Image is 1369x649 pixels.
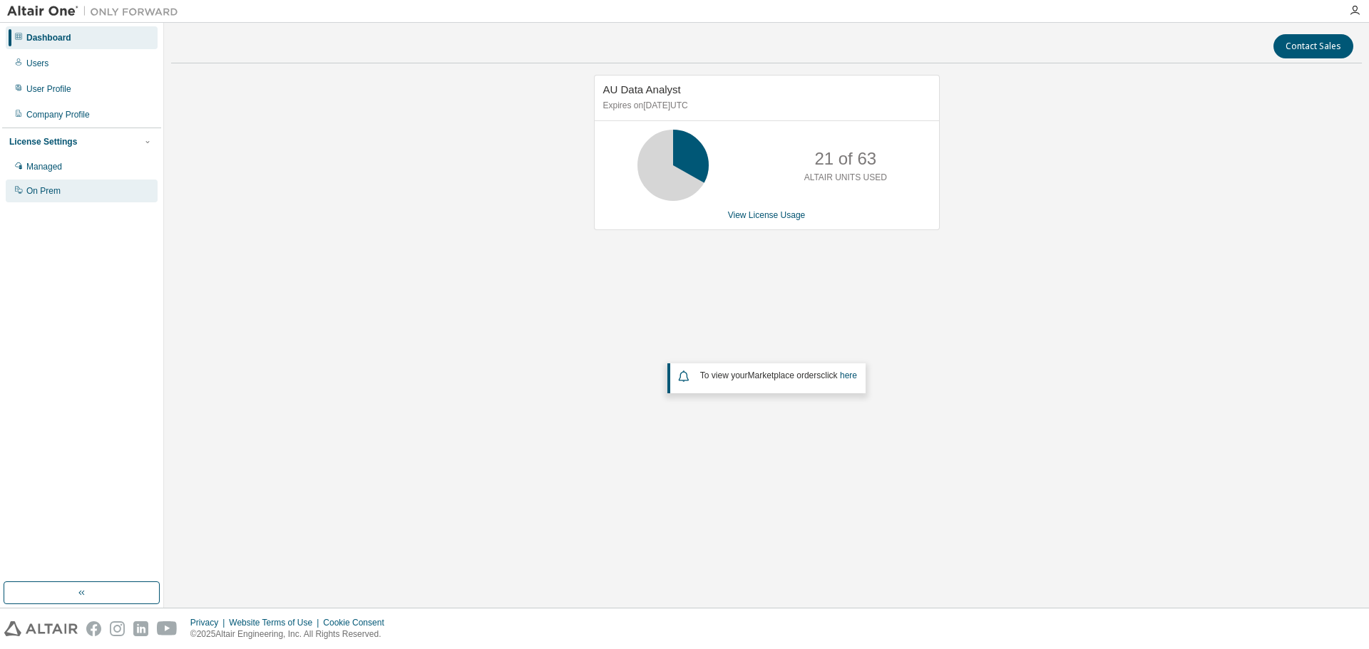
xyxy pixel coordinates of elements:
p: Expires on [DATE] UTC [603,100,927,112]
span: AU Data Analyst [603,83,681,95]
div: Dashboard [26,32,71,43]
div: License Settings [9,136,77,147]
div: User Profile [26,83,71,95]
div: Website Terms of Use [229,617,323,628]
img: Altair One [7,4,185,19]
img: youtube.svg [157,621,178,636]
div: Managed [26,161,62,172]
div: Company Profile [26,109,90,120]
img: facebook.svg [86,621,101,636]
p: © 2025 Altair Engineering, Inc. All Rights Reserved. [190,628,393,640]
img: instagram.svg [110,621,125,636]
em: Marketplace orders [748,370,821,380]
div: Privacy [190,617,229,628]
a: here [840,370,857,380]
div: On Prem [26,185,61,197]
p: 21 of 63 [814,147,876,171]
a: View License Usage [728,210,806,220]
img: altair_logo.svg [4,621,78,636]
p: ALTAIR UNITS USED [804,172,887,184]
button: Contact Sales [1273,34,1353,58]
div: Users [26,58,48,69]
div: Cookie Consent [323,617,392,628]
span: To view your click [700,370,857,380]
img: linkedin.svg [133,621,148,636]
